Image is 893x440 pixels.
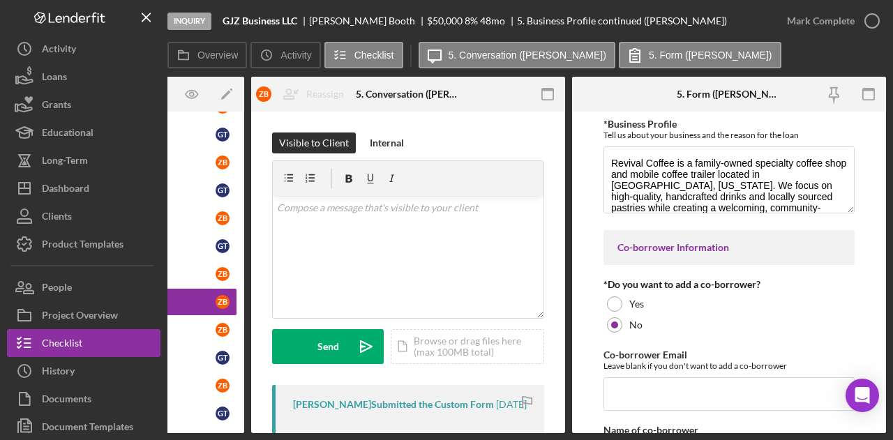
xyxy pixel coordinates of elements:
[465,15,478,26] div: 8 %
[649,50,772,61] label: 5. Form ([PERSON_NAME])
[42,329,82,361] div: Checklist
[7,35,160,63] button: Activity
[7,174,160,202] button: Dashboard
[216,267,230,281] div: Z B
[603,146,855,213] textarea: Revival Coffee is a family-owned specialty coffee shop and mobile coffee trailer located in [GEOG...
[603,130,855,140] div: Tell us about your business and the reason for the loan
[250,42,320,68] button: Activity
[216,407,230,420] div: G T
[619,42,781,68] button: 5. Form ([PERSON_NAME])
[449,50,606,61] label: 5. Conversation ([PERSON_NAME])
[272,329,384,364] button: Send
[354,50,394,61] label: Checklist
[216,323,230,337] div: Z B
[216,155,230,169] div: Z B
[603,279,855,290] div: *Do you want to add a co-borrower?
[42,119,93,150] div: Educational
[7,273,160,301] button: People
[419,42,615,68] button: 5. Conversation ([PERSON_NAME])
[197,50,238,61] label: Overview
[223,15,297,26] b: GJZ Business LLC
[629,319,643,331] label: No
[324,42,403,68] button: Checklist
[356,89,460,100] div: 5. Conversation ([PERSON_NAME])
[603,424,698,436] label: Name of co-borrower
[370,132,404,153] div: Internal
[293,399,494,410] div: [PERSON_NAME] Submitted the Custom Form
[7,202,160,230] button: Clients
[7,63,160,91] button: Loans
[272,132,356,153] button: Visible to Client
[42,174,89,206] div: Dashboard
[216,351,230,365] div: G T
[7,329,160,357] button: Checklist
[7,119,160,146] button: Educational
[7,301,160,329] button: Project Overview
[7,385,160,413] button: Documents
[603,361,855,371] div: Leave blank if you don't want to add a co-borrower
[603,118,677,130] label: *Business Profile
[42,357,75,388] div: History
[617,242,841,253] div: Co-borrower Information
[846,379,879,412] div: Open Intercom Messenger
[167,42,247,68] button: Overview
[167,13,211,30] div: Inquiry
[42,202,72,234] div: Clients
[480,15,505,26] div: 48 mo
[216,379,230,393] div: Z B
[306,80,344,108] div: Reassign
[427,15,463,26] span: $50,000
[216,295,230,309] div: Z B
[7,91,160,119] button: Grants
[787,7,855,35] div: Mark Complete
[216,211,230,225] div: Z B
[279,132,349,153] div: Visible to Client
[317,329,339,364] div: Send
[517,15,727,26] div: 5. Business Profile continued ([PERSON_NAME])
[42,146,88,178] div: Long-Term
[249,80,358,108] button: ZBReassign
[42,91,71,122] div: Grants
[7,146,160,174] button: Long-Term
[677,89,781,100] div: 5. Form ([PERSON_NAME])
[42,273,72,305] div: People
[629,298,644,310] label: Yes
[773,7,886,35] button: Mark Complete
[256,86,271,102] div: Z B
[216,128,230,142] div: G T
[309,15,427,26] div: [PERSON_NAME] Booth
[216,239,230,253] div: G T
[280,50,311,61] label: Activity
[42,301,118,333] div: Project Overview
[603,349,687,361] label: Co-borrower Email
[42,385,91,416] div: Documents
[7,230,160,258] button: Product Templates
[42,35,76,66] div: Activity
[42,63,67,94] div: Loans
[363,132,411,153] button: Internal
[42,230,123,261] div: Product Templates
[216,183,230,197] div: G T
[496,399,527,410] time: 2025-09-25 18:58
[7,357,160,385] button: History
